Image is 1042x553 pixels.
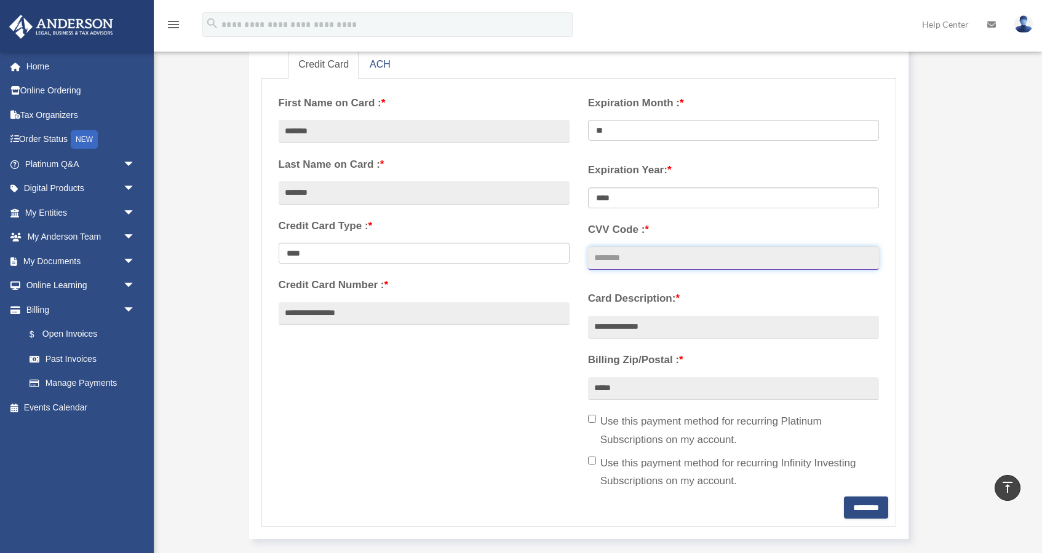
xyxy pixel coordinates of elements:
[588,351,879,369] label: Billing Zip/Postal :
[9,103,154,127] a: Tax Organizers
[205,17,219,30] i: search
[17,322,154,347] a: $Open Invoices
[123,176,148,202] span: arrow_drop_down
[588,289,879,308] label: Card Description:
[588,161,879,179] label: Expiration Year:
[995,475,1020,501] a: vertical_align_top
[123,200,148,226] span: arrow_drop_down
[1000,480,1015,495] i: vertical_align_top
[9,127,154,152] a: Order StatusNEW
[9,54,154,79] a: Home
[9,395,154,420] a: Events Calendar
[1014,15,1033,33] img: User Pic
[588,454,879,491] label: Use this payment method for recurring Infinity Investing Subscriptions on my account.
[9,152,154,176] a: Platinum Q&Aarrow_drop_down
[6,15,117,39] img: Anderson Advisors Platinum Portal
[279,217,570,235] label: Credit Card Type :
[123,152,148,177] span: arrow_drop_down
[123,249,148,274] span: arrow_drop_down
[279,94,570,112] label: First Name on Card :
[9,79,154,103] a: Online Ordering
[9,297,154,322] a: Billingarrow_drop_down
[588,412,879,449] label: Use this payment method for recurring Platinum Subscriptions on my account.
[9,200,154,225] a: My Entitiesarrow_drop_down
[17,347,154,371] a: Past Invoices
[123,273,148,299] span: arrow_drop_down
[123,297,148,323] span: arrow_drop_down
[166,17,181,32] i: menu
[279,276,570,294] label: Credit Card Number :
[9,176,154,201] a: Digital Productsarrow_drop_down
[9,249,154,273] a: My Documentsarrow_drop_down
[123,225,148,250] span: arrow_drop_down
[288,51,359,79] a: Credit Card
[279,155,570,174] label: Last Name on Card :
[71,130,98,149] div: NEW
[360,51,400,79] a: ACH
[17,371,148,396] a: Manage Payments
[588,415,596,423] input: Use this payment method for recurring Platinum Subscriptions on my account.
[588,221,879,239] label: CVV Code :
[166,22,181,32] a: menu
[9,225,154,249] a: My Anderson Teamarrow_drop_down
[588,94,879,112] label: Expiration Month :
[588,457,596,465] input: Use this payment method for recurring Infinity Investing Subscriptions on my account.
[36,327,42,342] span: $
[9,273,154,298] a: Online Learningarrow_drop_down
